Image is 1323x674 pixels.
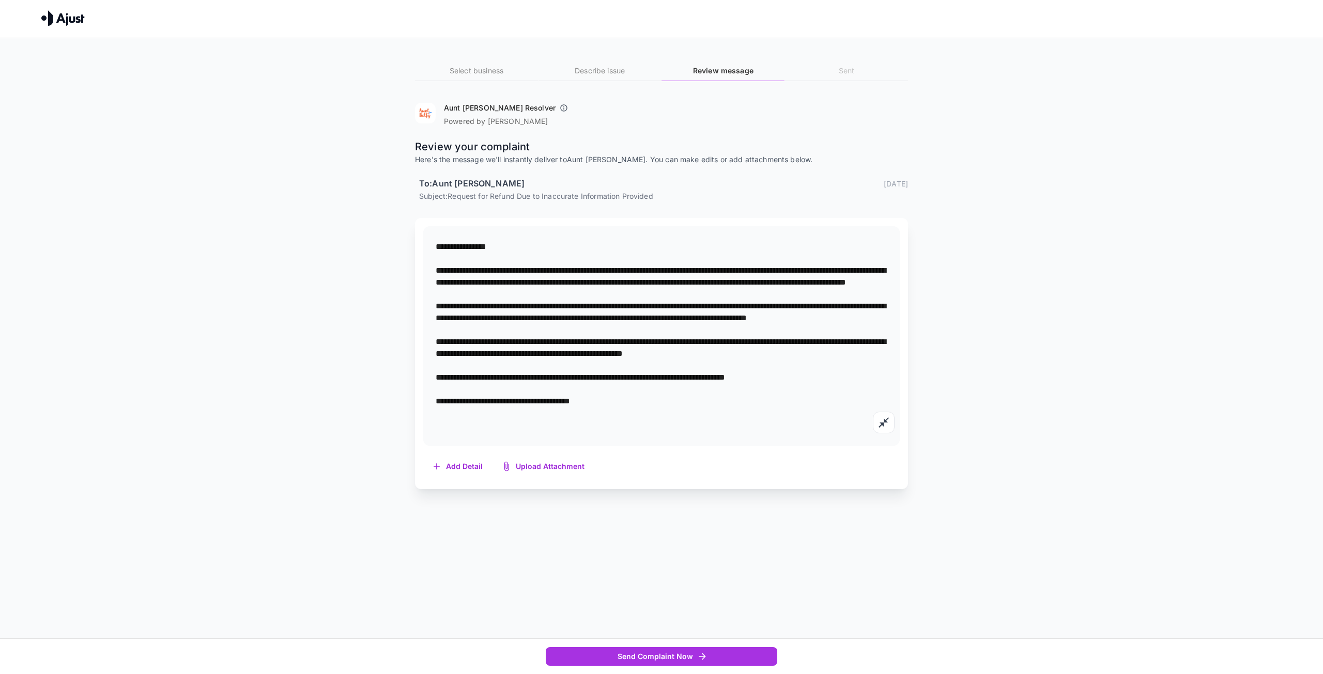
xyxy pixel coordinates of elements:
h6: Review message [661,65,784,76]
h6: Describe issue [539,65,661,76]
p: [DATE] [884,178,908,189]
button: Add Detail [423,456,493,477]
h6: Select business [415,65,538,76]
h6: Sent [785,65,908,76]
p: Subject: Request for Refund Due to Inaccurate Information Provided [419,191,908,201]
p: Powered by [PERSON_NAME] [444,116,572,127]
button: Send Complaint Now [546,647,777,666]
p: Review your complaint [415,139,908,154]
h6: Aunt [PERSON_NAME] Resolver [444,103,556,113]
button: Upload Attachment [493,456,595,477]
img: Ajust [41,10,85,26]
p: Here's the message we'll instantly deliver to Aunt [PERSON_NAME] . You can make edits or add atta... [415,154,908,165]
img: Aunt Betty [415,103,436,123]
h6: To: Aunt [PERSON_NAME] [419,177,525,191]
